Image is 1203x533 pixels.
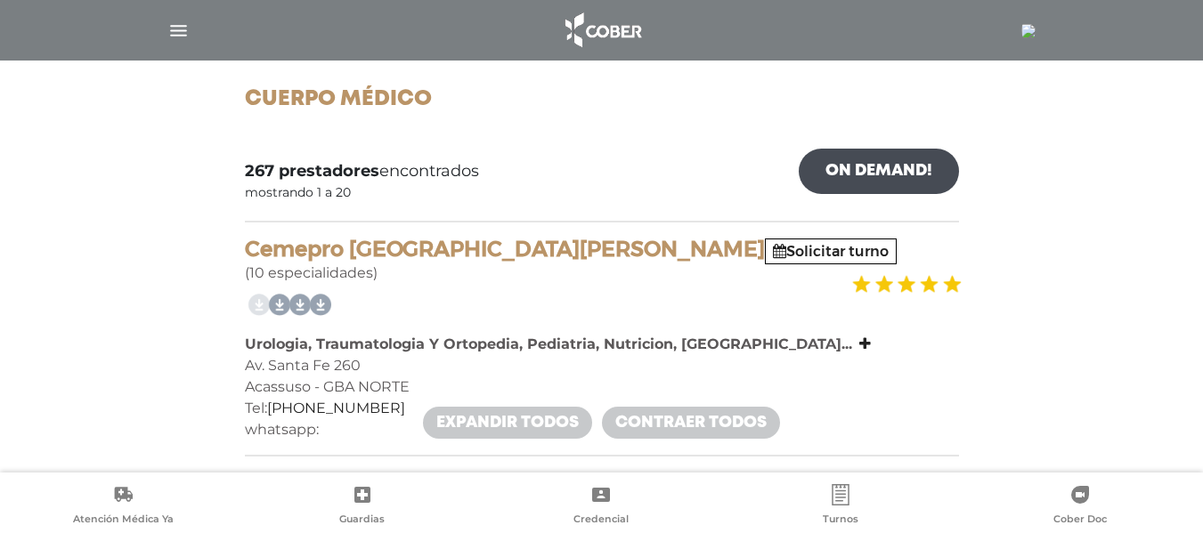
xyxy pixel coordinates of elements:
span: Turnos [823,513,858,529]
span: Cober Doc [1053,513,1107,529]
img: Cober_menu-lines-white.svg [167,20,190,42]
div: Acassuso - GBA NORTE [245,376,959,398]
div: (10 especialidades) [245,237,959,284]
span: Atención Médica Ya [73,513,174,529]
b: Urologia, Traumatologia Y Ortopedia, Pediatria, Nutricion, [GEOGRAPHIC_DATA]... [245,335,852,352]
div: Av. Santa Fe 260 [245,355,959,376]
a: Contraer todos [602,407,780,439]
a: On Demand! [799,149,959,194]
span: encontrados [245,159,479,183]
a: Atención Médica Ya [4,484,243,529]
h4: Cemepro [GEOGRAPHIC_DATA][PERSON_NAME] [245,237,959,262]
span: Credencial [573,513,629,529]
h4: Visión Norte [245,471,959,497]
div: Tel: [245,398,959,419]
a: Cober Doc [960,484,1199,529]
a: Solicitar turno [773,243,889,260]
span: Guardias [339,513,385,529]
img: 7294 [1021,24,1036,38]
a: Guardias [243,484,483,529]
a: Expandir todos [423,407,592,439]
img: estrellas_badge.png [849,264,962,304]
div: mostrando 1 a 20 [245,183,351,202]
h1: Cuerpo Médico [245,87,959,113]
a: Credencial [482,484,721,529]
b: 267 prestadores [245,161,379,181]
img: logo_cober_home-white.png [556,9,649,52]
a: [PHONE_NUMBER] [267,400,405,416]
a: Turnos [721,484,961,529]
